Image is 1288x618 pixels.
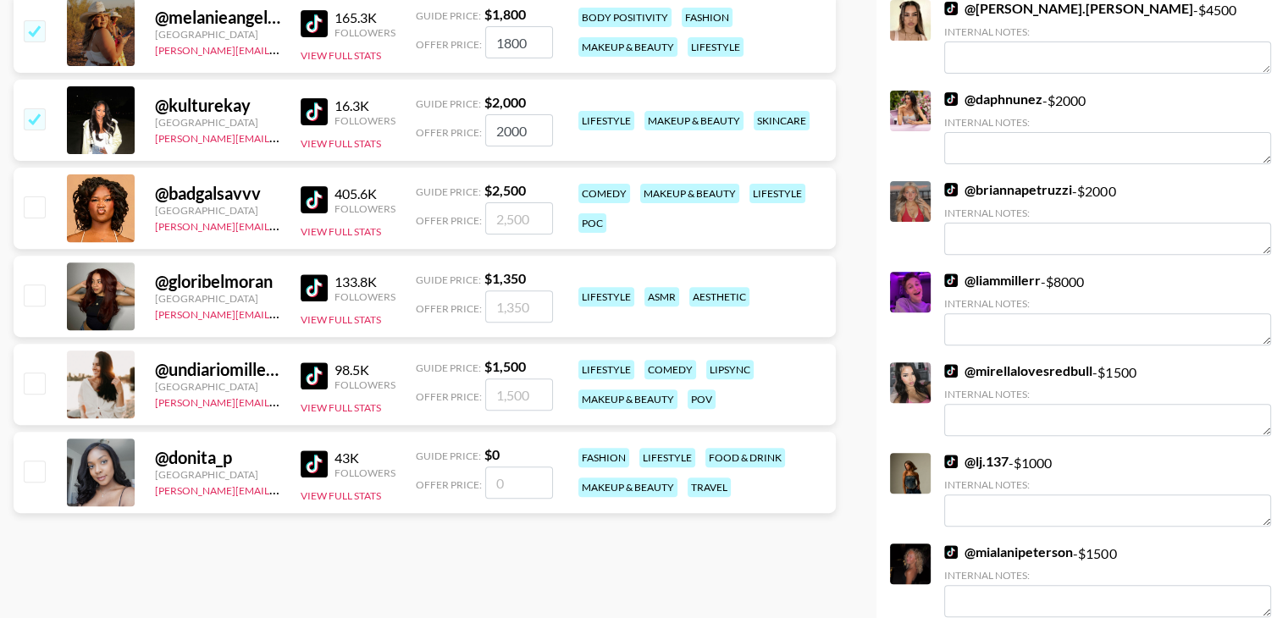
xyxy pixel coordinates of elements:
[944,207,1271,219] div: Internal Notes:
[416,302,482,315] span: Offer Price:
[155,7,280,28] div: @ melanieangelese
[155,204,280,217] div: [GEOGRAPHIC_DATA]
[334,185,395,202] div: 405.6K
[578,389,677,409] div: makeup & beauty
[334,378,395,391] div: Followers
[644,360,696,379] div: comedy
[155,447,280,468] div: @ donita_p
[688,477,731,497] div: travel
[334,114,395,127] div: Followers
[155,380,280,393] div: [GEOGRAPHIC_DATA]
[334,26,395,39] div: Followers
[644,287,679,306] div: asmr
[944,181,1072,198] a: @briannapetruzzi
[155,41,486,57] a: [PERSON_NAME][EMAIL_ADDRESS][PERSON_NAME][DOMAIN_NAME]
[705,448,785,467] div: food & drink
[301,225,381,238] button: View Full Stats
[944,2,958,15] img: TikTok
[944,455,958,468] img: TikTok
[334,466,395,479] div: Followers
[416,38,482,51] span: Offer Price:
[682,8,732,27] div: fashion
[484,446,500,462] strong: $ 0
[578,448,629,467] div: fashion
[944,183,958,196] img: TikTok
[155,28,280,41] div: [GEOGRAPHIC_DATA]
[944,362,1092,379] a: @mirellalovesredbull
[944,362,1271,436] div: - $ 1500
[301,186,328,213] img: TikTok
[485,466,553,499] input: 0
[416,390,482,403] span: Offer Price:
[416,97,481,110] span: Guide Price:
[334,450,395,466] div: 43K
[944,116,1271,129] div: Internal Notes:
[301,49,381,62] button: View Full Stats
[689,287,749,306] div: aesthetic
[578,184,630,203] div: comedy
[334,273,395,290] div: 133.8K
[334,97,395,114] div: 16.3K
[334,202,395,215] div: Followers
[944,272,1041,289] a: @liammillerr
[754,111,810,130] div: skincare
[416,450,481,462] span: Guide Price:
[301,489,381,502] button: View Full Stats
[334,361,395,378] div: 98.5K
[155,305,486,321] a: [PERSON_NAME][EMAIL_ADDRESS][PERSON_NAME][DOMAIN_NAME]
[155,393,486,409] a: [PERSON_NAME][EMAIL_ADDRESS][PERSON_NAME][DOMAIN_NAME]
[944,91,1042,108] a: @daphnunez
[155,129,486,145] a: [PERSON_NAME][EMAIL_ADDRESS][PERSON_NAME][DOMAIN_NAME]
[484,358,526,374] strong: $ 1,500
[944,544,1073,560] a: @mialanipeterson
[944,453,1271,527] div: - $ 1000
[944,273,958,287] img: TikTok
[578,8,672,27] div: body positivity
[301,313,381,326] button: View Full Stats
[749,184,805,203] div: lifestyle
[578,213,606,233] div: poc
[155,292,280,305] div: [GEOGRAPHIC_DATA]
[301,10,328,37] img: TikTok
[578,37,677,57] div: makeup & beauty
[155,271,280,292] div: @ gloribelmoran
[578,287,634,306] div: lifestyle
[485,202,553,235] input: 2,500
[485,26,553,58] input: 1,800
[155,183,280,204] div: @ badgalsavvv
[416,214,482,227] span: Offer Price:
[485,114,553,146] input: 2,000
[416,273,481,286] span: Guide Price:
[688,37,744,57] div: lifestyle
[944,545,958,559] img: TikTok
[944,569,1271,582] div: Internal Notes:
[485,290,553,323] input: 1,350
[301,274,328,301] img: TikTok
[416,478,482,491] span: Offer Price:
[484,182,526,198] strong: $ 2,500
[484,270,526,286] strong: $ 1,350
[944,544,1271,617] div: - $ 1500
[644,111,744,130] div: makeup & beauty
[944,453,1009,470] a: @lj.137
[706,360,754,379] div: lipsync
[155,95,280,116] div: @ kulturekay
[944,364,958,378] img: TikTok
[944,91,1271,164] div: - $ 2000
[578,111,634,130] div: lifestyle
[416,185,481,198] span: Guide Price:
[155,359,280,380] div: @ undiariomillennial
[688,389,716,409] div: pov
[334,9,395,26] div: 165.3K
[155,116,280,129] div: [GEOGRAPHIC_DATA]
[416,9,481,22] span: Guide Price:
[578,477,677,497] div: makeup & beauty
[639,448,695,467] div: lifestyle
[944,388,1271,400] div: Internal Notes:
[484,94,526,110] strong: $ 2,000
[301,98,328,125] img: TikTok
[944,92,958,106] img: TikTok
[416,126,482,139] span: Offer Price:
[944,297,1271,310] div: Internal Notes:
[944,478,1271,491] div: Internal Notes:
